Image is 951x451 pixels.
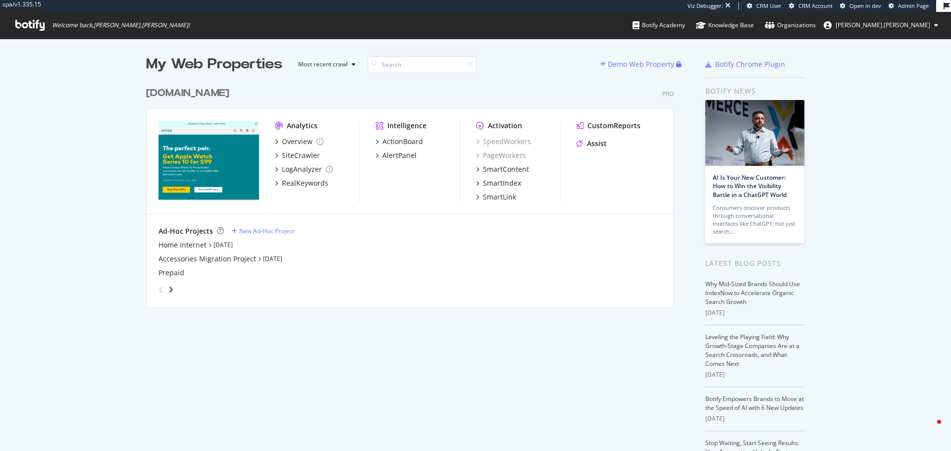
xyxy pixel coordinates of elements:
a: New Ad-Hoc Project [232,227,294,235]
div: Overview [282,137,313,147]
div: CustomReports [587,121,640,131]
div: Pro [662,90,674,98]
div: Botify Chrome Plugin [715,59,785,69]
div: grid [146,74,682,307]
div: Knowledge Base [696,20,754,30]
div: SmartContent [483,164,529,174]
button: Most recent crawl [290,56,360,72]
a: Home Internet [158,240,207,250]
div: [DATE] [705,370,805,379]
a: SiteCrawler [275,150,320,160]
div: Demo Web Property [608,59,674,69]
a: Botify Empowers Brands to Move at the Speed of AI with 6 New Updates [705,395,804,412]
div: angle-left [155,282,167,298]
a: CRM User [747,2,782,10]
div: SmartLink [483,192,516,202]
a: [DOMAIN_NAME] [146,86,233,100]
a: LogAnalyzer [275,164,333,174]
a: Botify Academy [633,12,685,39]
div: Consumers discover products through conversational interfaces like ChatGPT, not just search… [713,204,797,236]
input: Search [368,56,476,73]
a: Open in dev [840,2,881,10]
div: RealKeywords [282,178,328,188]
a: Knowledge Base [696,12,754,39]
span: Open in dev [849,2,881,9]
a: Leveling the Playing Field: Why Growth-Stage Companies Are at a Search Crossroads, and What Comes... [705,333,799,368]
a: Overview [275,137,323,147]
a: Botify Chrome Plugin [705,59,785,69]
div: AlertPanel [382,150,417,160]
a: Organizations [765,12,816,39]
a: ActionBoard [375,137,423,147]
div: Organizations [765,20,816,30]
div: SmartIndex [483,178,521,188]
div: Assist [587,139,607,149]
span: Admin Page [898,2,929,9]
div: SiteCrawler [282,150,320,160]
a: AI Is Your New Customer: How to Win the Visibility Battle in a ChatGPT World [713,173,787,199]
a: Why Mid-Sized Brands Should Use IndexNow to Accelerate Organic Search Growth [705,280,800,306]
div: Botify news [705,86,805,97]
a: PageWorkers [476,150,526,160]
a: Demo Web Property [600,60,676,68]
span: Welcome back, [PERSON_NAME].[PERSON_NAME] ! [52,21,190,29]
a: SmartContent [476,164,529,174]
span: CRM User [756,2,782,9]
div: Analytics [287,121,317,131]
a: SpeedWorkers [476,137,531,147]
div: My Web Properties [146,54,282,74]
a: RealKeywords [275,178,328,188]
a: CRM Account [789,2,833,10]
a: Prepaid [158,268,184,278]
span: lou.aldrin [836,21,930,29]
a: Assist [577,139,607,149]
div: [DOMAIN_NAME] [146,86,229,100]
a: Admin Page [889,2,929,10]
div: Ad-Hoc Projects [158,226,213,236]
a: SmartLink [476,192,516,202]
img: AI Is Your New Customer: How to Win the Visibility Battle in a ChatGPT World [705,100,804,166]
span: CRM Account [798,2,833,9]
iframe: Intercom live chat [917,417,941,441]
div: Activation [488,121,522,131]
div: angle-right [167,285,174,295]
div: Latest Blog Posts [705,258,805,269]
div: LogAnalyzer [282,164,322,174]
div: Botify Academy [633,20,685,30]
button: Demo Web Property [600,56,676,72]
a: Accessories Migration Project [158,254,256,264]
a: AlertPanel [375,150,417,160]
div: Intelligence [387,121,426,131]
button: [PERSON_NAME].[PERSON_NAME] [816,17,946,33]
div: [DATE] [705,414,805,423]
div: ActionBoard [382,137,423,147]
div: [DATE] [705,308,805,317]
a: [DATE] [263,254,282,263]
a: CustomReports [577,121,640,131]
div: Most recent crawl [298,61,348,67]
div: Viz Debugger: [687,2,723,10]
a: [DATE] [213,241,233,249]
div: New Ad-Hoc Project [239,227,294,235]
a: SmartIndex [476,178,521,188]
img: optus.com.au [158,121,259,201]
